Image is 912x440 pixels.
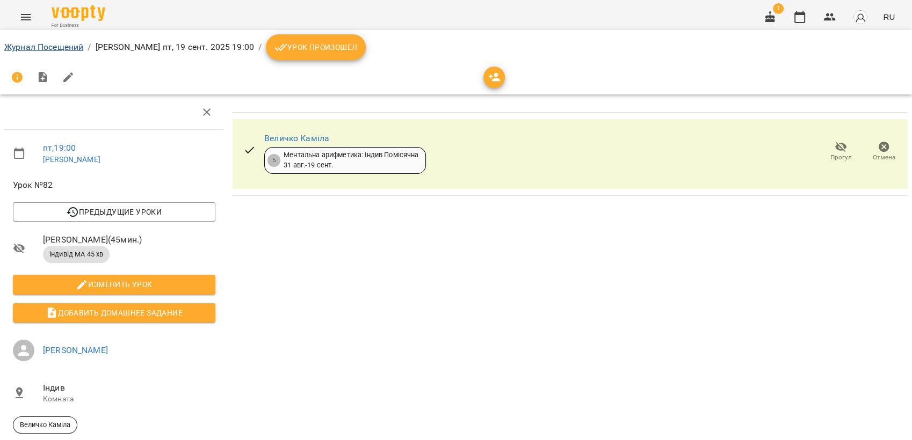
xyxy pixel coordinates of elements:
[4,34,908,60] nav: breadcrumb
[879,7,899,27] button: RU
[264,133,329,143] a: Величко Каміла
[43,250,110,259] span: індивід МА 45 хв
[883,11,895,23] span: RU
[4,42,83,52] a: Журнал Посещений
[21,278,207,291] span: Изменить урок
[43,394,215,405] p: Комната
[43,155,100,164] a: [PERSON_NAME]
[773,3,784,14] span: 1
[13,303,215,322] button: Добавить домашнее задание
[13,275,215,294] button: Изменить урок
[274,41,357,54] span: Урок произошел
[820,137,863,167] button: Прогул
[43,345,108,355] a: [PERSON_NAME]
[266,34,366,60] button: Урок произошел
[13,202,215,222] button: Предыдущие уроки
[863,137,906,167] button: Отмена
[13,4,39,30] button: Menu
[88,41,91,54] li: /
[52,22,105,29] span: For Business
[43,143,76,153] a: пт , 19:00
[21,206,207,218] span: Предыдущие уроки
[830,153,852,162] span: Прогул
[52,5,105,21] img: Voopty Logo
[96,41,254,54] p: [PERSON_NAME] пт, 19 сент. 2025 19:00
[853,10,868,25] img: avatar_s.png
[258,41,262,54] li: /
[43,382,215,394] span: Індив
[873,153,895,162] span: Отмена
[13,179,215,192] span: Урок №82
[267,154,280,167] div: 5
[21,306,207,319] span: Добавить домашнее задание
[284,150,418,170] div: Ментальна арифметика: Індив Помісячна 31 авг. - 19 сент.
[13,416,77,434] div: Величко Каміла
[13,420,77,430] span: Величко Каміла
[43,233,215,246] span: [PERSON_NAME] ( 45 мин. )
